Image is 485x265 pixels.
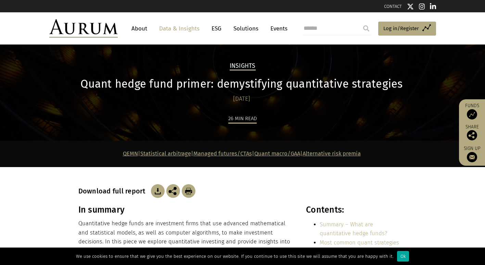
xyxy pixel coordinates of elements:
a: Funds [462,103,482,119]
a: CONTACT [384,4,402,9]
strong: | | | | [123,150,361,157]
a: Alternative risk premia [303,150,361,157]
a: Most common quant strategies [320,239,399,246]
div: Share [462,125,482,140]
div: 26 min read [228,114,257,124]
img: Download Article [182,184,195,198]
div: [DATE] [78,94,405,104]
a: Statistical arbitrage [140,150,191,157]
a: About [128,22,151,35]
h2: Insights [230,62,256,71]
a: Data & Insights [156,22,203,35]
img: Download Article [151,184,165,198]
img: Share this post [166,184,180,198]
img: Twitter icon [407,3,414,10]
h1: Quant hedge fund primer: demystifying quantitative strategies [78,77,405,91]
a: Managed futures/CTAs [193,150,252,157]
a: Summary – What are quantitative hedge funds? [320,221,387,237]
img: Instagram icon [419,3,425,10]
input: Submit [359,22,373,35]
a: Events [267,22,288,35]
a: QEMN [123,150,138,157]
a: Quant macro/GAA [254,150,300,157]
img: Sign up to our newsletter [467,152,477,162]
img: Linkedin icon [430,3,436,10]
img: Access Funds [467,109,477,119]
a: ESG [208,22,225,35]
a: Solutions [230,22,262,35]
h3: Download full report [78,187,149,195]
span: Log in/Register [383,24,419,33]
a: Sign up [462,146,482,162]
img: Share this post [467,130,477,140]
h3: Contents: [306,205,405,215]
img: Aurum [49,19,118,38]
a: Log in/Register [378,22,436,36]
h3: In summary [78,205,291,215]
div: Ok [397,251,409,262]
